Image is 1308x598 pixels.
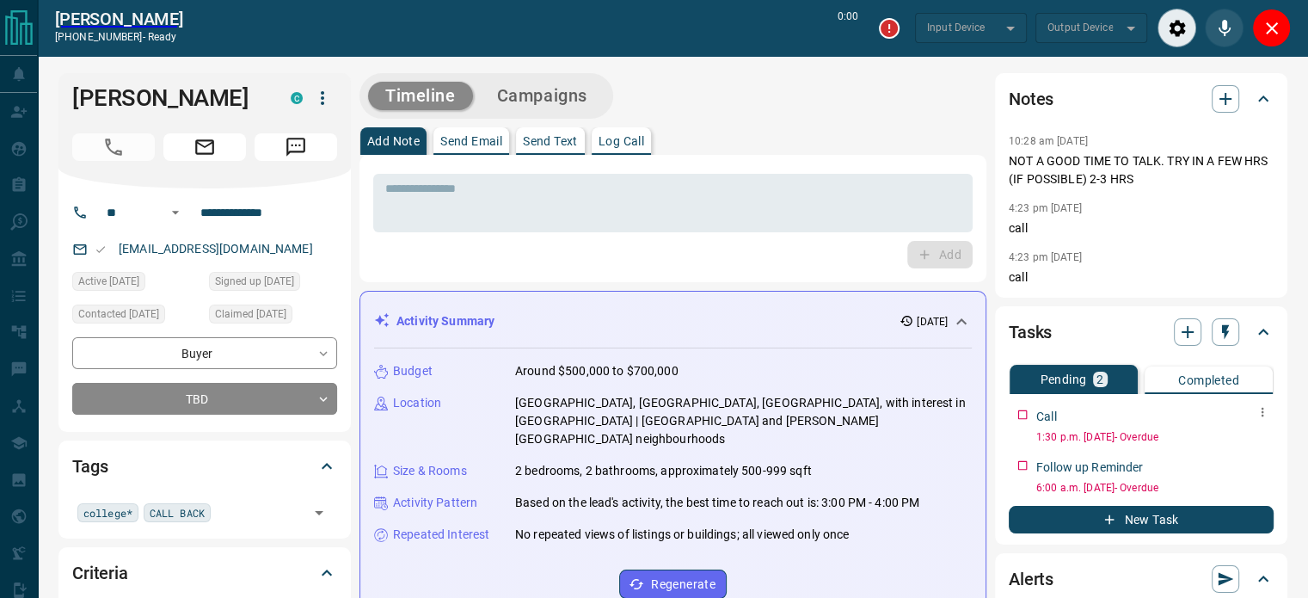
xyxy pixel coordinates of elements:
p: 6:00 a.m. [DATE] - Overdue [1036,480,1274,496]
span: college* [83,504,132,521]
div: condos.ca [291,92,303,104]
p: [GEOGRAPHIC_DATA], [GEOGRAPHIC_DATA], [GEOGRAPHIC_DATA], with interest in [GEOGRAPHIC_DATA] | [GE... [515,394,972,448]
h2: Alerts [1009,565,1053,593]
p: 4:23 pm [DATE] [1009,202,1082,214]
p: NOT A GOOD TIME TO TALK. TRY IN A FEW HRS (IF POSSIBLE) 2-3 HRS [1009,152,1274,188]
span: Contacted [DATE] [78,305,159,323]
a: [EMAIL_ADDRESS][DOMAIN_NAME] [119,242,313,256]
p: Call [1036,408,1057,426]
p: 2 [1096,373,1103,385]
div: Fri Sep 12 2025 [209,305,337,329]
p: call [1009,268,1274,287]
div: Tasks [1009,311,1274,353]
button: Campaigns [480,82,605,110]
p: Size & Rooms [393,462,467,480]
div: Tags [72,446,337,487]
div: Notes [1009,78,1274,120]
p: Pending [1040,373,1086,385]
p: 1:30 p.m. [DATE] - Overdue [1036,429,1274,445]
svg: Email Valid [95,244,107,256]
p: call [1009,219,1274,237]
div: Fri Sep 12 2025 [72,272,200,296]
span: CALL BACK [150,504,205,521]
div: TBD [72,383,337,415]
div: Fri Sep 12 2025 [209,272,337,296]
h2: Tasks [1009,318,1052,346]
span: Email [163,133,246,161]
div: Criteria [72,552,337,594]
span: Call [72,133,155,161]
div: Mute [1205,9,1244,47]
p: Add Note [367,135,420,147]
p: [PHONE_NUMBER] - [55,29,183,45]
span: Active [DATE] [78,273,139,290]
p: 4:23 pm [DATE] [1009,251,1082,263]
button: New Task [1009,506,1274,533]
p: Follow up Reminder [1036,459,1143,477]
p: Repeated Interest [393,526,489,544]
p: Budget [393,362,433,380]
p: 0:00 [838,9,858,47]
p: Around $500,000 to $700,000 [515,362,679,380]
p: 2 bedrooms, 2 bathrooms, approximately 500-999 sqft [515,462,812,480]
p: Activity Summary [396,312,494,330]
span: Signed up [DATE] [215,273,294,290]
h1: [PERSON_NAME] [72,84,265,112]
span: ready [148,31,177,43]
p: Send Email [440,135,502,147]
span: Message [255,133,337,161]
div: Close [1252,9,1291,47]
div: Audio Settings [1158,9,1196,47]
div: Activity Summary[DATE] [374,305,972,337]
p: Activity Pattern [393,494,477,512]
div: Buyer [72,337,337,369]
h2: Criteria [72,559,128,587]
h2: Notes [1009,85,1053,113]
a: [PERSON_NAME] [55,9,183,29]
p: Log Call [599,135,644,147]
button: Open [165,202,186,223]
p: No repeated views of listings or buildings; all viewed only once [515,526,849,544]
p: Completed [1178,374,1239,386]
p: Send Text [523,135,578,147]
h2: Tags [72,453,107,480]
p: [DATE] [917,314,948,330]
span: Claimed [DATE] [215,305,286,323]
p: Location [393,394,441,412]
p: 10:28 am [DATE] [1009,135,1088,147]
div: Sat Sep 13 2025 [72,305,200,329]
button: Open [307,501,331,525]
p: Based on the lead's activity, the best time to reach out is: 3:00 PM - 4:00 PM [515,494,919,512]
button: Timeline [368,82,473,110]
